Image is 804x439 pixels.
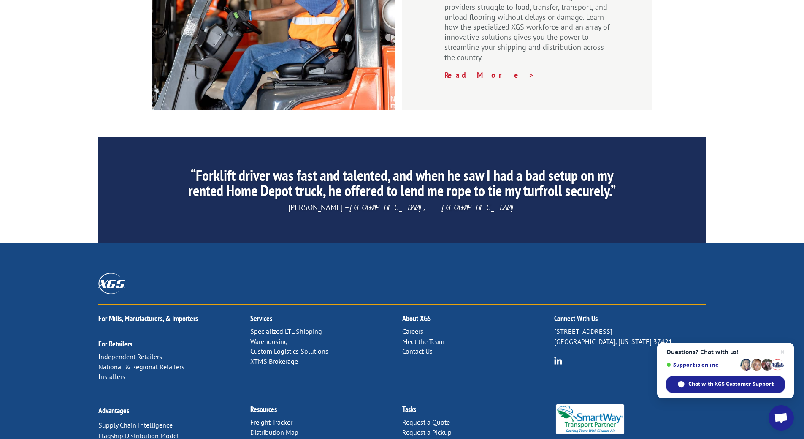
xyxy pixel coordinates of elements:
span: [PERSON_NAME] – [288,202,516,212]
img: group-6 [554,357,562,365]
a: For Retailers [98,339,132,349]
a: Contact Us [402,347,433,355]
a: Meet the Team [402,337,444,346]
a: Resources [250,404,277,414]
a: Distribution Map [250,428,298,436]
a: Warehousing [250,337,288,346]
h2: Tasks [402,406,554,417]
a: Read More > [444,70,535,80]
div: Open chat [769,405,794,431]
h2: “Forklift driver was fast and talented, and when he saw I had a bad setup on my rented Home Depot... [177,168,626,202]
a: Advantages [98,406,129,415]
a: Freight Tracker [250,418,292,426]
a: National & Regional Retailers [98,363,184,371]
span: Support is online [666,362,737,368]
a: About XGS [402,314,431,323]
a: XTMS Brokerage [250,357,298,365]
a: Specialized LTL Shipping [250,327,322,335]
img: XGS_Logos_ALL_2024_All_White [98,273,125,294]
a: Custom Logistics Solutions [250,347,328,355]
p: [STREET_ADDRESS] [GEOGRAPHIC_DATA], [US_STATE] 37421 [554,327,706,347]
span: Chat with XGS Customer Support [688,380,774,388]
a: Installers [98,372,125,381]
a: Careers [402,327,423,335]
a: Independent Retailers [98,352,162,361]
a: Request a Quote [402,418,450,426]
span: Questions? Chat with us! [666,349,785,355]
a: Request a Pickup [402,428,452,436]
span: Close chat [777,347,788,357]
a: Supply Chain Intelligence [98,421,173,429]
em: [GEOGRAPHIC_DATA], [GEOGRAPHIC_DATA] [349,202,516,212]
h2: Connect With Us [554,315,706,327]
img: Smartway_Logo [554,404,626,434]
div: Chat with XGS Customer Support [666,376,785,393]
a: For Mills, Manufacturers, & Importers [98,314,198,323]
a: Services [250,314,272,323]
